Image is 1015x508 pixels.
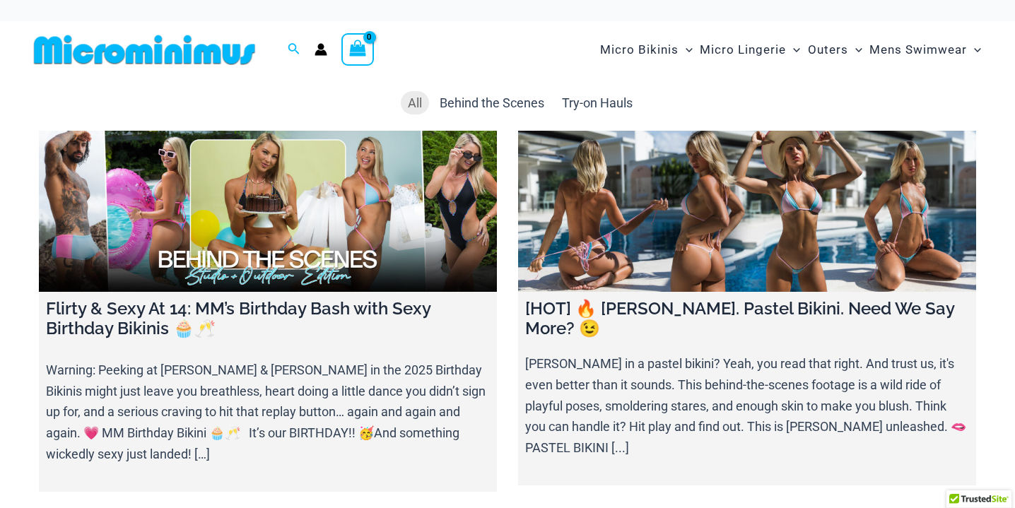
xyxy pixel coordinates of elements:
a: Micro LingerieMenu ToggleMenu Toggle [696,28,804,71]
a: View Shopping Cart, empty [341,33,374,66]
a: Micro BikinisMenu ToggleMenu Toggle [597,28,696,71]
span: Behind the Scenes [440,95,544,110]
img: MM SHOP LOGO FLAT [28,34,261,66]
span: Outers [808,32,848,68]
span: Menu Toggle [786,32,800,68]
span: Mens Swimwear [869,32,967,68]
span: Menu Toggle [679,32,693,68]
a: Flirty & Sexy At 14: MM’s Birthday Bash with Sexy Birthday Bikinis 🧁🥂 [39,131,497,291]
nav: Site Navigation [594,26,987,73]
h4: Flirty & Sexy At 14: MM’s Birthday Bash with Sexy Birthday Bikinis 🧁🥂 [46,299,490,340]
span: All [408,95,422,110]
a: OutersMenu ToggleMenu Toggle [804,28,866,71]
a: Mens SwimwearMenu ToggleMenu Toggle [866,28,985,71]
span: Menu Toggle [848,32,862,68]
span: Menu Toggle [967,32,981,68]
a: [HOT] 🔥 Olivia. Pastel Bikini. Need We Say More? 😉 [518,131,976,291]
h4: [HOT] 🔥 [PERSON_NAME]. Pastel Bikini. Need We Say More? 😉 [525,299,969,340]
span: Micro Bikinis [600,32,679,68]
span: Micro Lingerie [700,32,786,68]
p: [PERSON_NAME] in a pastel bikini? Yeah, you read that right. And trust us, it's even better than ... [525,353,969,459]
a: Account icon link [315,43,327,56]
a: Search icon link [288,41,300,59]
span: Try-on Hauls [562,95,633,110]
p: Warning: Peeking at [PERSON_NAME] & [PERSON_NAME] in the 2025 Birthday Bikinis might just leave y... [46,360,490,465]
